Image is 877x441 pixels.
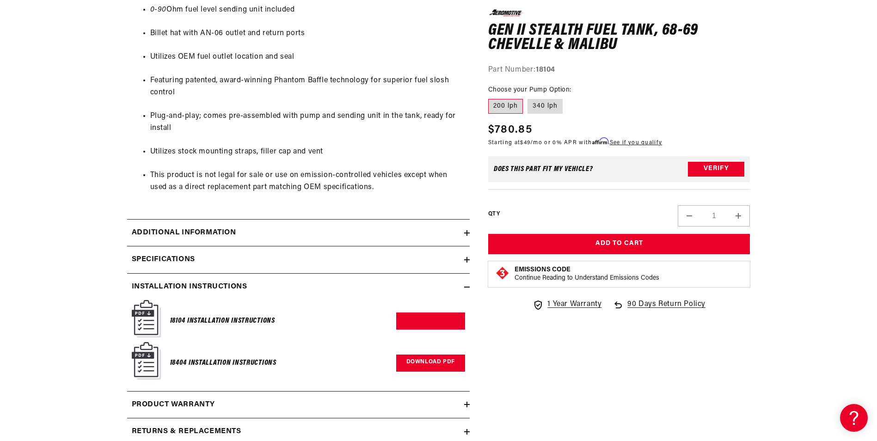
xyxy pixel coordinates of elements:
[396,355,465,372] a: Download PDF
[488,64,750,76] div: Part Number:
[150,170,465,193] li: This product is not legal for sale or use on emission-controlled vehicles except when used as a d...
[533,299,601,311] a: 1 Year Warranty
[592,137,608,144] span: Affirm
[132,300,161,337] img: Instruction Manual
[150,146,465,158] li: Utilizes stock mounting straps, filler cap and vent
[132,254,195,266] h2: Specifications
[150,6,166,13] em: 0-90
[488,85,572,95] legend: Choose your Pump Option:
[515,266,659,282] button: Emissions CodeContinue Reading to Understand Emissions Codes
[132,399,215,411] h2: Product warranty
[488,233,750,254] button: Add to Cart
[150,110,465,134] li: Plug-and-play; comes pre-assembled with pump and sending unit in the tank, ready for install
[688,161,744,176] button: Verify
[127,274,470,300] summary: Installation Instructions
[547,299,601,311] span: 1 Year Warranty
[520,140,530,145] span: $49
[613,299,705,320] a: 90 Days Return Policy
[488,210,500,218] label: QTY
[150,4,465,16] li: Ohm fuel level sending unit included
[127,246,470,273] summary: Specifications
[488,23,750,52] h1: Gen II Stealth Fuel Tank, 68-69 Chevelle & Malibu
[170,315,275,327] h6: 18104 Installation Instructions
[536,66,555,73] strong: 18104
[132,281,247,293] h2: Installation Instructions
[132,227,236,239] h2: Additional information
[488,121,532,138] span: $780.85
[150,51,465,63] li: Utilizes OEM fuel outlet location and seal
[132,426,241,438] h2: Returns & replacements
[150,75,465,98] li: Featuring patented, award-winning Phantom Baffle technology for superior fuel slosh control
[127,220,470,246] summary: Additional information
[515,266,570,273] strong: Emissions Code
[150,28,465,40] li: Billet hat with AN-06 outlet and return ports
[527,99,563,114] label: 340 lph
[515,274,659,282] p: Continue Reading to Understand Emissions Codes
[488,99,523,114] label: 200 lph
[170,357,276,369] h6: 18404 Installation Instructions
[610,140,662,145] a: See if you qualify - Learn more about Affirm Financing (opens in modal)
[627,299,705,320] span: 90 Days Return Policy
[396,312,465,330] a: Download PDF
[127,392,470,418] summary: Product warranty
[494,165,593,172] div: Does This part fit My vehicle?
[495,266,510,281] img: Emissions code
[132,342,161,380] img: Instruction Manual
[488,138,662,147] p: Starting at /mo or 0% APR with .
